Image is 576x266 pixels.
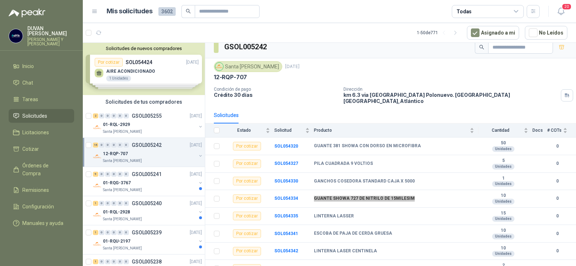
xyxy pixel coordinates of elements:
a: SOL054342 [274,248,298,253]
span: 3602 [158,7,176,16]
div: 0 [111,201,117,206]
div: Unidades [492,234,514,239]
span: Chat [22,79,33,87]
div: 0 [123,113,129,118]
p: [PERSON_NAME] Y [PERSON_NAME] [27,37,74,46]
span: Inicio [22,62,34,70]
span: search [479,45,484,50]
a: Licitaciones [9,126,74,139]
a: Tareas [9,93,74,106]
p: Condición de pago [214,87,338,92]
th: Producto [314,123,478,137]
div: Unidades [492,146,514,152]
div: 0 [99,143,104,148]
b: 0 [547,213,567,220]
th: Solicitud [274,123,314,137]
div: 0 [99,201,104,206]
div: Por cotizar [233,194,261,203]
div: Unidades [492,251,514,257]
img: Company Logo [93,181,102,190]
b: SOL054335 [274,213,298,218]
div: 0 [99,172,104,177]
p: DUVAN [PERSON_NAME] [27,26,74,36]
p: Santa [PERSON_NAME] [103,187,142,193]
p: km 6.3 via [GEOGRAPHIC_DATA] Polonuevo. [GEOGRAPHIC_DATA] [GEOGRAPHIC_DATA] , Atlántico [343,92,558,104]
div: 1 [93,259,98,264]
b: 0 [547,230,567,237]
div: 1 - 50 de 771 [417,27,461,39]
div: 0 [105,113,111,118]
b: SOL054327 [274,161,298,166]
div: Por cotizar [233,229,261,238]
span: Cotizar [22,145,39,153]
img: Company Logo [93,240,102,248]
div: Solicitudes [214,111,239,119]
b: 50 [478,140,528,146]
b: 0 [547,178,567,185]
p: [DATE] [190,113,202,120]
button: 20 [554,5,567,18]
a: Inicio [9,59,74,73]
div: 0 [123,230,129,235]
a: 1 0 0 0 0 0 GSOL005239[DATE] Company Logo01-RQU-2197Santa [PERSON_NAME] [93,228,203,251]
h3: GSOL005242 [224,41,268,53]
img: Company Logo [9,29,23,43]
img: Company Logo [93,211,102,219]
p: [DATE] [190,258,202,265]
b: 0 [547,195,567,202]
span: Producto [314,128,468,133]
a: 16 0 0 0 0 0 GSOL005242[DATE] Company Logo12-RQP-707Santa [PERSON_NAME] [93,141,203,164]
p: [DATE] [190,200,202,207]
a: Configuración [9,200,74,213]
div: 1 [93,201,98,206]
th: Estado [224,123,274,137]
span: Tareas [22,95,38,103]
div: 0 [111,113,117,118]
div: Santa [PERSON_NAME] [214,61,282,72]
p: GSOL005255 [132,113,162,118]
div: 0 [105,259,111,264]
button: No Leídos [525,26,567,40]
b: GANCHOS COSEDORA STANDARD CAJA X 5000 [314,179,415,184]
p: Santa [PERSON_NAME] [103,216,142,222]
div: 0 [111,259,117,264]
b: 10 [478,245,528,251]
div: Por cotizar [233,177,261,185]
div: 1 [93,230,98,235]
a: SOL054320 [274,144,298,149]
p: 01-RQL-2929 [103,121,130,128]
span: Órdenes de Compra [22,162,67,177]
span: Solicitudes [22,112,47,120]
p: [DATE] [190,229,202,236]
b: SOL054330 [274,179,298,184]
span: # COTs [547,128,562,133]
img: Company Logo [93,123,102,132]
span: Manuales y ayuda [22,219,63,227]
div: Por cotizar [233,142,261,150]
p: 01-RQU-2197 [103,238,130,245]
p: Santa [PERSON_NAME] [103,158,142,164]
b: ESCOBA DE PAJA DE CERDA GRUESA [314,231,392,236]
div: Todas [456,8,472,15]
b: LINTERNA LASSER [314,213,354,219]
p: [DATE] [190,171,202,178]
div: 0 [117,201,123,206]
div: Por cotizar [233,247,261,256]
div: 0 [111,143,117,148]
p: Crédito 30 días [214,92,338,98]
p: Santa [PERSON_NAME] [103,129,142,135]
b: 0 [547,248,567,254]
span: Cantidad [478,128,522,133]
p: GSOL005241 [132,172,162,177]
div: 0 [111,172,117,177]
span: Solicitud [274,128,304,133]
b: SOL054334 [274,196,298,201]
div: Solicitudes de tus compradores [83,95,205,109]
div: 0 [117,259,123,264]
a: SOL054341 [274,231,298,236]
th: Docs [532,123,547,137]
div: 0 [105,230,111,235]
div: 9 [93,172,98,177]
